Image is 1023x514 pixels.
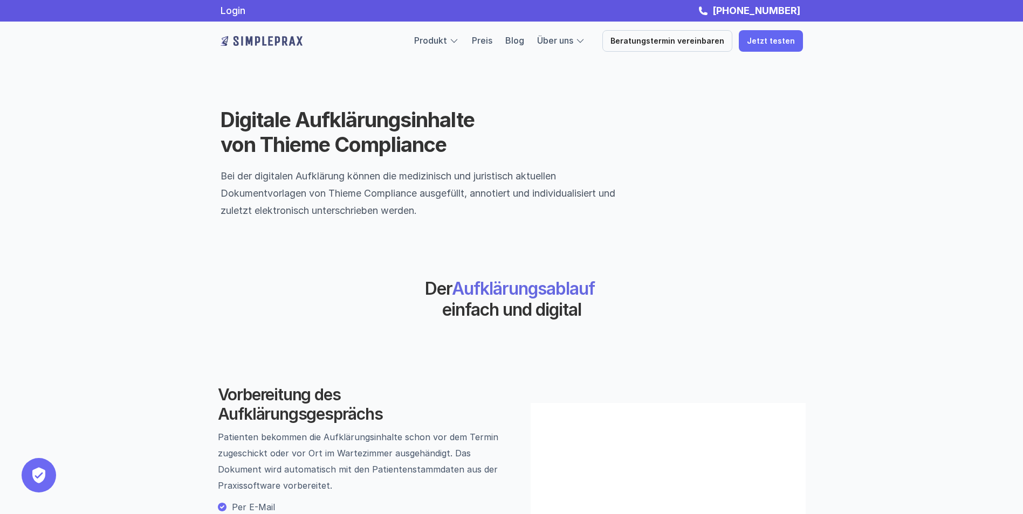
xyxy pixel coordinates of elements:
[452,278,595,299] span: Aufklärungsablauf
[221,108,490,157] h1: Digitale Aufklärungsinhalte von Thieme Compliance
[537,35,573,46] a: Über uns
[610,37,724,46] p: Beratungstermin vereinbaren
[221,5,245,16] a: Login
[712,5,800,16] strong: [PHONE_NUMBER]
[710,5,803,16] a: [PHONE_NUMBER]
[602,30,732,52] a: Beratungstermin vereinbaren
[747,37,795,46] p: Jetzt testen
[472,35,492,46] a: Preis
[505,35,524,46] a: Blog
[414,35,447,46] a: Produkt
[337,279,687,320] h2: Der einfach und digital
[218,429,509,494] p: Patienten bekommen die Aufklärungsinhalte schon vor dem Termin zugeschickt oder vor Ort im Wartez...
[218,385,509,423] h3: Vorbereitung des Aufklärungsgesprächs
[221,168,628,219] p: Bei der digitalen Aufklärung können die medizinisch und juristisch aktuellen Dokumentvorlagen von...
[739,30,803,52] a: Jetzt testen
